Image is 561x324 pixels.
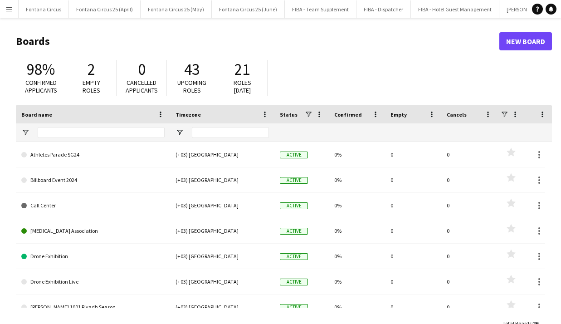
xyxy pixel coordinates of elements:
a: Drone Exhibition [21,244,165,269]
span: Status [280,111,298,118]
span: Active [280,152,308,158]
span: Timezone [176,111,201,118]
div: 0 [441,218,498,243]
div: 0% [329,193,385,218]
a: [PERSON_NAME] 1001 Riyadh Season [21,295,165,320]
span: Cancels [447,111,467,118]
div: (+03) [GEOGRAPHIC_DATA] [170,269,274,294]
button: Fontana Circus 25 (April) [69,0,141,18]
div: (+03) [GEOGRAPHIC_DATA] [170,193,274,218]
button: Fontana Circus [19,0,69,18]
button: Open Filter Menu [176,128,184,137]
a: [MEDICAL_DATA] Association [21,218,165,244]
div: (+03) [GEOGRAPHIC_DATA] [170,142,274,167]
h1: Boards [16,34,499,48]
div: (+03) [GEOGRAPHIC_DATA] [170,244,274,269]
div: (+03) [GEOGRAPHIC_DATA] [170,218,274,243]
span: Empty [390,111,407,118]
div: 0% [329,269,385,294]
a: Call Center [21,193,165,218]
input: Timezone Filter Input [192,127,269,138]
div: (+03) [GEOGRAPHIC_DATA] [170,295,274,319]
span: 21 [234,59,250,79]
span: Active [280,304,308,311]
button: Open Filter Menu [21,128,29,137]
div: 0 [441,244,498,269]
div: 0 [441,193,498,218]
span: Confirmed [334,111,362,118]
a: Billboard Event 2024 [21,167,165,193]
span: Active [280,228,308,235]
div: 0 [385,218,441,243]
a: Athletes Parade SG24 [21,142,165,167]
span: Upcoming roles [177,79,206,94]
div: 0 [385,269,441,294]
span: Active [280,253,308,260]
div: 0% [329,167,385,192]
span: Active [280,177,308,184]
span: Empty roles [83,79,100,94]
div: 0 [385,295,441,319]
span: Cancelled applicants [126,79,158,94]
span: 98% [27,59,55,79]
div: 0 [441,295,498,319]
input: Board name Filter Input [38,127,165,138]
button: Fontana Circus 25 (May) [141,0,212,18]
a: New Board [499,32,552,50]
div: 0% [329,295,385,319]
span: Confirmed applicants [25,79,57,94]
span: Active [280,202,308,209]
div: 0 [385,193,441,218]
a: Drone Exhibition Live [21,269,165,295]
span: Roles [DATE] [234,79,251,94]
div: 0 [385,142,441,167]
div: 0 [441,142,498,167]
div: 0 [385,244,441,269]
div: 0 [385,167,441,192]
button: FIBA - Hotel Guest Management [411,0,499,18]
div: 0 [441,269,498,294]
button: FIBA - Dispatcher [356,0,411,18]
div: 0% [329,142,385,167]
div: 0% [329,218,385,243]
div: 0% [329,244,385,269]
span: 43 [184,59,200,79]
span: Board name [21,111,52,118]
span: 2 [88,59,95,79]
span: Active [280,279,308,285]
span: 0 [138,59,146,79]
div: (+03) [GEOGRAPHIC_DATA] [170,167,274,192]
div: 0 [441,167,498,192]
button: FIBA - Team Supplement [285,0,356,18]
button: Fontana Circus 25 (June) [212,0,285,18]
